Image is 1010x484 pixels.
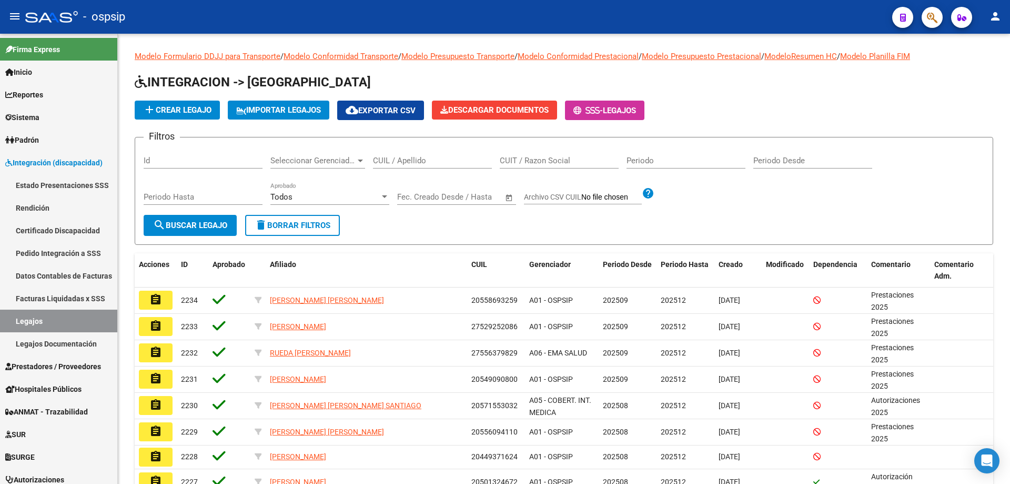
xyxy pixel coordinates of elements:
[181,452,198,461] span: 2228
[934,260,974,281] span: Comentario Adm.
[714,253,762,288] datatable-header-cell: Creado
[529,296,573,304] span: A01 - OSPSIP
[149,450,162,463] mat-icon: assignment
[719,401,740,410] span: [DATE]
[719,260,743,269] span: Creado
[208,253,250,288] datatable-header-cell: Aprobado
[603,349,628,357] span: 202509
[213,260,245,269] span: Aprobado
[284,52,398,61] a: Modelo Conformidad Transporte
[603,322,628,331] span: 202509
[661,296,686,304] span: 202512
[529,349,587,357] span: A06 - EMA SALUD
[471,452,518,461] span: 20449371624
[529,375,573,383] span: A01 - OSPSIP
[661,428,686,436] span: 202512
[642,52,761,61] a: Modelo Presupuesto Prestacional
[346,106,416,115] span: Exportar CSV
[135,52,280,61] a: Modelo Formulario DDJJ para Transporte
[656,253,714,288] datatable-header-cell: Periodo Hasta
[661,349,686,357] span: 202512
[236,105,321,115] span: IMPORTAR LEGAJOS
[867,253,930,288] datatable-header-cell: Comentario
[181,401,198,410] span: 2230
[5,451,35,463] span: SURGE
[599,253,656,288] datatable-header-cell: Periodo Desde
[5,134,39,146] span: Padrón
[270,260,296,269] span: Afiliado
[181,322,198,331] span: 2233
[270,192,292,202] span: Todos
[603,106,636,115] span: Legajos
[270,296,384,304] span: [PERSON_NAME] [PERSON_NAME]
[270,428,384,436] span: [PERSON_NAME] [PERSON_NAME]
[5,44,60,55] span: Firma Express
[153,219,166,231] mat-icon: search
[661,452,686,461] span: 202512
[529,452,573,461] span: A01 - OSPSIP
[471,401,518,410] span: 20571553032
[871,291,914,311] span: Prestaciones 2025
[661,375,686,383] span: 202512
[149,293,162,306] mat-icon: assignment
[346,104,358,116] mat-icon: cloud_download
[871,422,914,443] span: Prestaciones 2025
[603,452,628,461] span: 202508
[181,375,198,383] span: 2231
[518,52,639,61] a: Modelo Conformidad Prestacional
[149,425,162,438] mat-icon: assignment
[603,401,628,410] span: 202508
[5,89,43,101] span: Reportes
[471,349,518,357] span: 27556379829
[5,66,32,78] span: Inicio
[719,375,740,383] span: [DATE]
[989,10,1002,23] mat-icon: person
[181,296,198,304] span: 2234
[270,452,326,461] span: [PERSON_NAME]
[266,253,467,288] datatable-header-cell: Afiliado
[149,399,162,411] mat-icon: assignment
[432,101,557,120] button: Descargar Documentos
[177,253,208,288] datatable-header-cell: ID
[581,193,642,202] input: Archivo CSV CUIL
[255,221,330,230] span: Borrar Filtros
[270,401,421,410] span: [PERSON_NAME] [PERSON_NAME] SANTIAGO
[762,253,809,288] datatable-header-cell: Modificado
[603,260,652,269] span: Periodo Desde
[529,396,591,417] span: A05 - COBERT. INT. MEDICA
[5,383,82,395] span: Hospitales Públicos
[401,52,514,61] a: Modelo Presupuesto Transporte
[5,361,101,372] span: Prestadores / Proveedores
[764,52,837,61] a: ModeloResumen HC
[471,322,518,331] span: 27529252086
[813,260,857,269] span: Dependencia
[871,396,920,417] span: Autorizaciones 2025
[524,193,581,201] span: Archivo CSV CUIL
[930,253,993,288] datatable-header-cell: Comentario Adm.
[661,401,686,410] span: 202512
[5,429,26,440] span: SUR
[5,406,88,418] span: ANMAT - Trazabilidad
[529,428,573,436] span: A01 - OSPSIP
[149,320,162,332] mat-icon: assignment
[809,253,867,288] datatable-header-cell: Dependencia
[143,103,156,116] mat-icon: add
[603,428,628,436] span: 202508
[181,428,198,436] span: 2229
[181,260,188,269] span: ID
[603,296,628,304] span: 202509
[719,322,740,331] span: [DATE]
[135,253,177,288] datatable-header-cell: Acciones
[144,129,180,144] h3: Filtros
[871,317,914,338] span: Prestaciones 2025
[719,452,740,461] span: [DATE]
[503,192,516,204] button: Open calendar
[529,322,573,331] span: A01 - OSPSIP
[337,101,424,120] button: Exportar CSV
[573,106,603,115] span: -
[83,5,125,28] span: - ospsip
[974,448,999,473] div: Open Intercom Messenger
[228,101,329,120] button: IMPORTAR LEGAJOS
[270,349,351,357] span: RUEDA [PERSON_NAME]
[149,372,162,385] mat-icon: assignment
